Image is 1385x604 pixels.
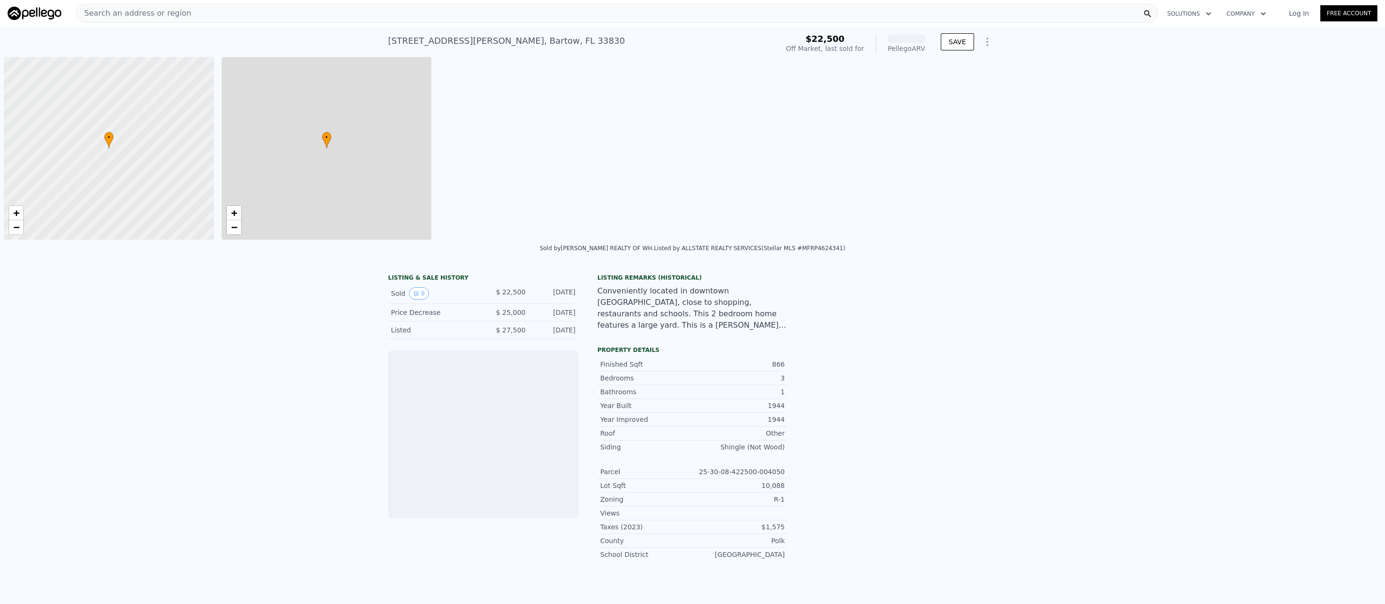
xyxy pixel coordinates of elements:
[654,245,845,252] div: Listed by ALLSTATE REALTY SERVICES (Stellar MLS #MFRP4624341)
[231,221,237,233] span: −
[1278,9,1320,18] a: Log In
[533,287,575,300] div: [DATE]
[533,308,575,317] div: [DATE]
[540,245,654,252] div: Sold by [PERSON_NAME] REALTY OF WH .
[692,481,785,490] div: 10,088
[692,495,785,504] div: R-1
[786,44,864,53] div: Off Market, last sold for
[597,285,788,331] div: Conveniently located in downtown [GEOGRAPHIC_DATA], close to shopping, restaurants and schools. T...
[227,206,241,220] a: Zoom in
[597,274,788,282] div: Listing Remarks (Historical)
[692,360,785,369] div: 866
[322,132,332,148] div: •
[600,360,692,369] div: Finished Sqft
[388,274,578,283] div: LISTING & SALE HISTORY
[941,33,974,50] button: SAVE
[496,288,526,296] span: $ 22,500
[1320,5,1377,21] a: Free Account
[692,536,785,546] div: Polk
[692,550,785,559] div: [GEOGRAPHIC_DATA]
[600,495,692,504] div: Zoning
[600,373,692,383] div: Bedrooms
[600,550,692,559] div: School District
[692,373,785,383] div: 3
[9,220,23,234] a: Zoom out
[600,481,692,490] div: Lot Sqft
[600,508,692,518] div: Views
[1160,5,1219,22] button: Solutions
[692,467,785,477] div: 25-30-08-422500-004050
[1219,5,1274,22] button: Company
[600,415,692,424] div: Year Improved
[600,442,692,452] div: Siding
[533,325,575,335] div: [DATE]
[888,44,926,53] div: Pellego ARV
[391,287,476,300] div: Sold
[8,7,61,20] img: Pellego
[806,34,845,44] span: $22,500
[600,429,692,438] div: Roof
[231,207,237,219] span: +
[77,8,191,19] span: Search an address or region
[887,557,917,587] img: Pellego
[600,387,692,397] div: Bathrooms
[692,401,785,410] div: 1944
[692,415,785,424] div: 1944
[104,133,114,142] span: •
[13,221,20,233] span: −
[692,429,785,438] div: Other
[692,442,785,452] div: Shingle (Not Wood)
[227,220,241,234] a: Zoom out
[978,32,997,51] button: Show Options
[9,206,23,220] a: Zoom in
[13,207,20,219] span: +
[104,132,114,148] div: •
[600,401,692,410] div: Year Built
[496,326,526,334] span: $ 27,500
[391,325,476,335] div: Listed
[597,346,788,354] div: Property details
[692,522,785,532] div: $1,575
[600,522,692,532] div: Taxes (2023)
[496,309,526,316] span: $ 25,000
[409,287,429,300] button: View historical data
[692,387,785,397] div: 1
[388,34,625,48] div: [STREET_ADDRESS][PERSON_NAME] , Bartow , FL 33830
[600,536,692,546] div: County
[600,467,692,477] div: Parcel
[391,308,476,317] div: Price Decrease
[322,133,332,142] span: •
